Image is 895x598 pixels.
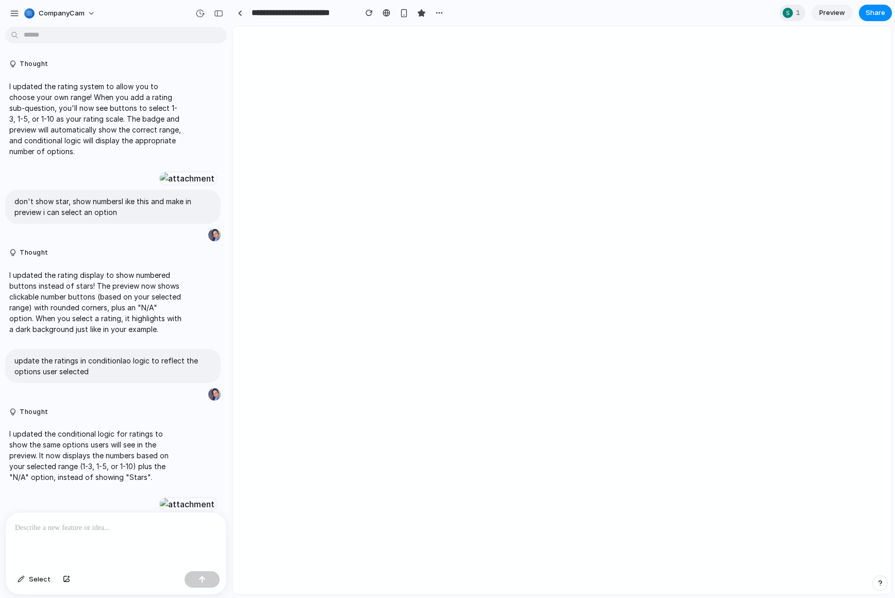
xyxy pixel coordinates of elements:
button: Select [12,571,56,588]
span: Select [29,574,51,585]
button: Share [859,5,892,21]
p: update the ratings in conditionlao logic to reflect the options user selected [14,355,211,377]
span: 1 [796,8,803,18]
a: Preview [811,5,853,21]
span: CompanyCam [39,8,85,19]
button: CompanyCam [20,5,101,22]
p: I updated the rating display to show numbered buttons instead of stars! The preview now shows cli... [9,270,181,335]
span: Share [866,8,885,18]
p: I updated the conditional logic for ratings to show the same options users will see in the previe... [9,428,181,483]
p: I updated the rating system to allow you to choose your own range! When you add a rating sub-ques... [9,81,181,157]
p: don't show star, show numbersl ike this and make in preview i can select an option [14,196,211,218]
span: Preview [819,8,845,18]
div: 1 [780,5,805,21]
